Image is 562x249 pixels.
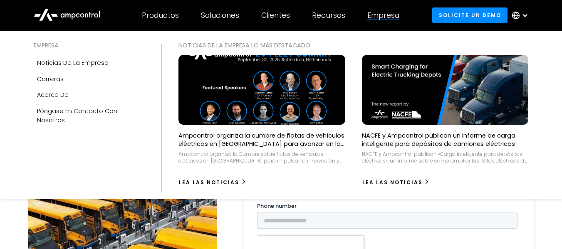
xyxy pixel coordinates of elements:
[362,176,430,189] a: Lea las noticias
[37,58,109,67] div: Noticias de la empresa
[34,55,145,71] a: Noticias de la empresa
[367,11,399,20] div: Empresa
[34,41,145,50] div: EMPRESA
[179,179,239,186] div: Lea las noticias
[178,131,345,148] p: Ampcontrol organiza la cumbre de flotas de vehículos eléctricos en [GEOGRAPHIC_DATA] para avanzar...
[201,11,239,20] div: Soluciones
[37,106,141,125] div: Póngase en contacto con nosotros
[312,11,345,20] div: Recursos
[362,131,528,148] p: NACFE y Ampcontrol publican un informe de carga inteligente para depósitos de camiones eléctricos
[34,103,145,128] a: Póngase en contacto con nosotros
[362,151,528,164] div: NACFE y Ampcontrol publican «Carga inteligente para depósitos eléctricos», un informe sobre cómo ...
[178,176,247,189] a: Lea las noticias
[34,87,145,103] a: Acerca de
[142,11,179,20] div: Productos
[37,90,69,99] div: Acerca de
[261,11,290,20] div: Clientes
[178,41,528,50] div: NOTICIAS DE LA EMPRESA Lo más destacado
[37,74,64,84] div: Carreras
[178,151,345,164] div: Ampcontrol organizó la Cumbre sobre flotas de vehículos eléctricos en [GEOGRAPHIC_DATA] para impu...
[362,179,423,186] div: Lea las noticias
[34,71,145,87] a: Carreras
[432,7,508,23] a: Solicite un demo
